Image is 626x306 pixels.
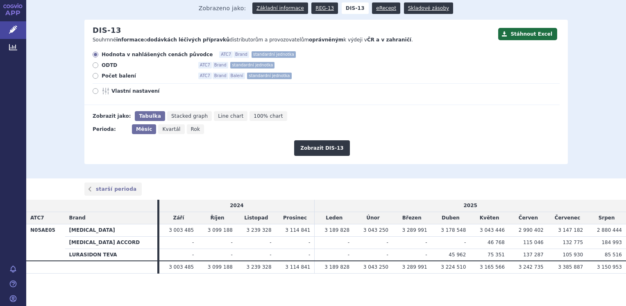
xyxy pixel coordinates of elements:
th: LURASIDON TEVA [65,249,157,261]
span: ATC7 [30,215,44,221]
span: 3 239 328 [247,227,272,233]
span: - [308,252,310,258]
td: 2025 [315,200,626,212]
td: 2024 [159,200,315,212]
span: standardní jednotka [252,51,296,58]
td: Květen [470,212,509,224]
span: 45 962 [449,252,466,258]
span: - [270,240,271,245]
span: 3 043 446 [480,227,505,233]
td: Duben [431,212,470,224]
a: eRecept [372,2,400,14]
span: 3 224 510 [441,264,466,270]
strong: informace [116,37,144,43]
h2: DIS-13 [93,26,121,35]
span: Zobrazeno jako: [199,2,246,14]
span: 3 099 188 [208,264,233,270]
td: Prosinec [276,212,315,224]
td: Leden [315,212,354,224]
span: - [231,252,233,258]
span: - [387,240,388,245]
span: 137 287 [523,252,544,258]
span: Brand [213,62,228,69]
span: 3 147 182 [558,227,583,233]
span: 184 993 [601,240,622,245]
span: 100% chart [254,113,283,119]
strong: DIS-13 [342,2,369,14]
span: - [464,240,466,245]
span: Kvartál [162,126,180,132]
th: [MEDICAL_DATA] [65,224,157,236]
span: - [387,252,388,258]
span: 3 189 828 [324,227,349,233]
span: 85 516 [605,252,622,258]
span: 3 003 485 [169,264,194,270]
span: 3 114 841 [285,264,310,270]
td: Únor [354,212,392,224]
span: Hodnota v nahlášených cenách původce [102,51,213,58]
span: - [192,252,194,258]
span: Počet balení [102,73,192,79]
span: - [308,240,310,245]
span: Brand [234,51,249,58]
span: 3 114 841 [285,227,310,233]
span: 3 043 250 [363,264,388,270]
span: 3 242 735 [519,264,544,270]
th: [MEDICAL_DATA] ACCORD [65,236,157,249]
span: Vlastní nastavení [111,88,202,94]
span: Balení [229,73,245,79]
td: Březen [392,212,431,224]
span: 132 775 [563,240,583,245]
span: - [192,240,194,245]
span: ATC7 [219,51,233,58]
td: Červenec [548,212,587,224]
span: - [425,252,427,258]
a: Základní informace [252,2,308,14]
span: 3 239 328 [247,264,272,270]
td: Říjen [198,212,237,224]
span: ATC7 [198,62,212,69]
span: 3 189 828 [324,264,349,270]
span: Tabulka [139,113,161,119]
span: Brand [213,73,228,79]
span: 3 043 250 [363,227,388,233]
a: REG-13 [311,2,338,14]
span: - [425,240,427,245]
span: 3 003 485 [169,227,194,233]
strong: dodávkách léčivých přípravků [147,37,230,43]
span: 3 385 887 [558,264,583,270]
span: - [231,240,233,245]
span: - [348,252,349,258]
td: Srpen [587,212,626,224]
span: Line chart [218,113,243,119]
a: Skladové zásoby [404,2,453,14]
button: Stáhnout Excel [498,28,557,40]
span: 3 289 991 [402,227,427,233]
th: N05AE05 [26,224,65,261]
span: Měsíc [136,126,152,132]
span: 75 351 [488,252,505,258]
span: 3 178 548 [441,227,466,233]
span: Stacked graph [171,113,208,119]
span: Rok [191,126,200,132]
td: Červen [509,212,548,224]
strong: oprávněným [309,37,343,43]
span: Brand [69,215,86,221]
span: 2 990 402 [519,227,544,233]
div: Perioda: [93,124,128,134]
span: - [270,252,271,258]
span: 115 046 [523,240,544,245]
span: standardní jednotka [247,73,291,79]
div: Zobrazit jako: [93,111,131,121]
a: starší perioda [84,183,142,196]
strong: ČR a v zahraničí [367,37,411,43]
span: 3 289 991 [402,264,427,270]
span: 105 930 [563,252,583,258]
span: ODTD [102,62,192,69]
p: Souhrnné o distributorům a provozovatelům k výdeji v . [93,37,494,43]
td: Listopad [237,212,276,224]
span: ATC7 [198,73,212,79]
span: 46 768 [488,240,505,245]
span: 3 099 188 [208,227,233,233]
td: Září [159,212,198,224]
